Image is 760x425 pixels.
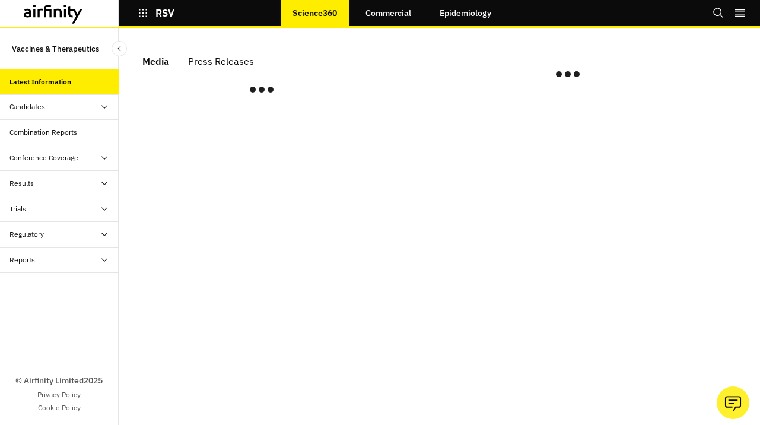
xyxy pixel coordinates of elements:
button: Ask our analysts [717,386,749,419]
div: Regulatory [9,229,44,240]
button: Search [713,3,724,23]
div: Press Releases [188,52,254,70]
div: Trials [9,204,26,214]
a: Cookie Policy [38,402,81,413]
p: Vaccines & Therapeutics [12,38,99,60]
a: Privacy Policy [37,389,81,400]
button: RSV [138,3,174,23]
p: RSV [155,8,174,18]
div: Results [9,178,34,189]
div: Latest Information [9,77,71,87]
div: Candidates [9,102,45,112]
p: Science360 [292,8,337,18]
div: Conference Coverage [9,153,78,163]
button: Close Sidebar [112,41,127,56]
div: Reports [9,255,35,265]
p: © Airfinity Limited 2025 [15,375,103,387]
div: Media [142,52,169,70]
div: Combination Reports [9,127,77,138]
